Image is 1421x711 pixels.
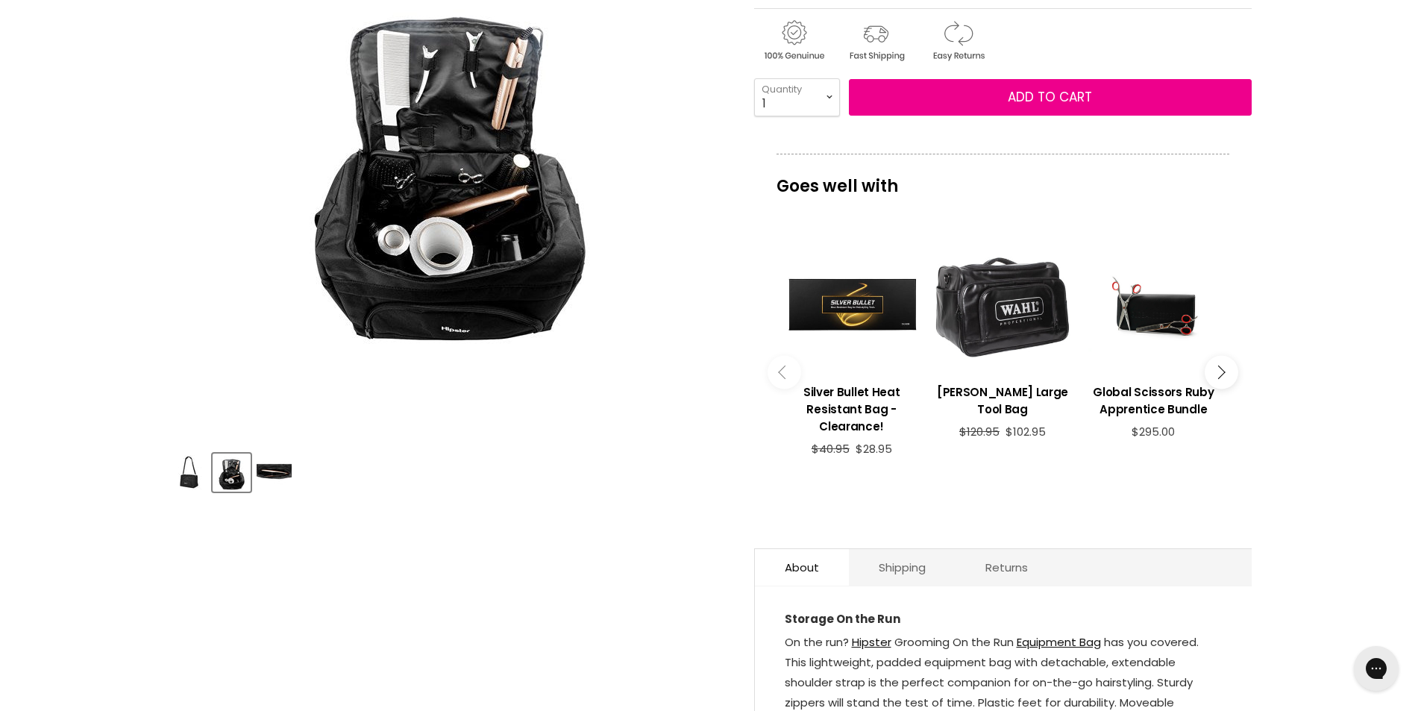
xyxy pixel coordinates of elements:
[754,78,840,116] select: Quantity
[935,383,1070,418] h3: [PERSON_NAME] Large Tool Bag
[255,454,293,492] button: Hipster Grooming on the Run Tool Bag
[168,449,730,492] div: Product thumbnails
[257,455,292,490] img: Hipster Grooming on the Run Tool Bag
[849,79,1252,116] button: Add to cart
[1006,424,1046,439] span: $102.95
[784,372,920,442] a: View product:Silver Bullet Heat Resistant Bag - Clearance!
[1008,88,1092,106] span: Add to cart
[918,18,997,63] img: returns.gif
[1085,372,1221,425] a: View product:Global Scissors Ruby Apprentice Bundle
[1132,424,1175,439] span: $295.00
[849,549,956,586] a: Shipping
[959,424,1000,439] span: $120.95
[856,441,892,457] span: $28.95
[777,154,1229,203] p: Goes well with
[784,383,920,435] h3: Silver Bullet Heat Resistant Bag - Clearance!
[956,549,1058,586] a: Returns
[852,634,891,650] a: Hipster
[213,454,251,492] button: Hipster Grooming on the Run Tool Bag
[812,441,850,457] span: $40.95
[172,455,207,490] img: Hipster Grooming on the Run Tool Bag
[785,611,900,627] b: Storage On the Run
[170,454,208,492] button: Hipster Grooming on the Run Tool Bag
[1346,641,1406,696] iframe: Gorgias live chat messenger
[1017,634,1101,650] a: Equipment Bag
[754,18,833,63] img: genuine.gif
[836,18,915,63] img: shipping.gif
[214,455,249,490] img: Hipster Grooming on the Run Tool Bag
[755,549,849,586] a: About
[935,372,1070,425] a: View product:Wahl Large Tool Bag
[1085,383,1221,418] h3: Global Scissors Ruby Apprentice Bundle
